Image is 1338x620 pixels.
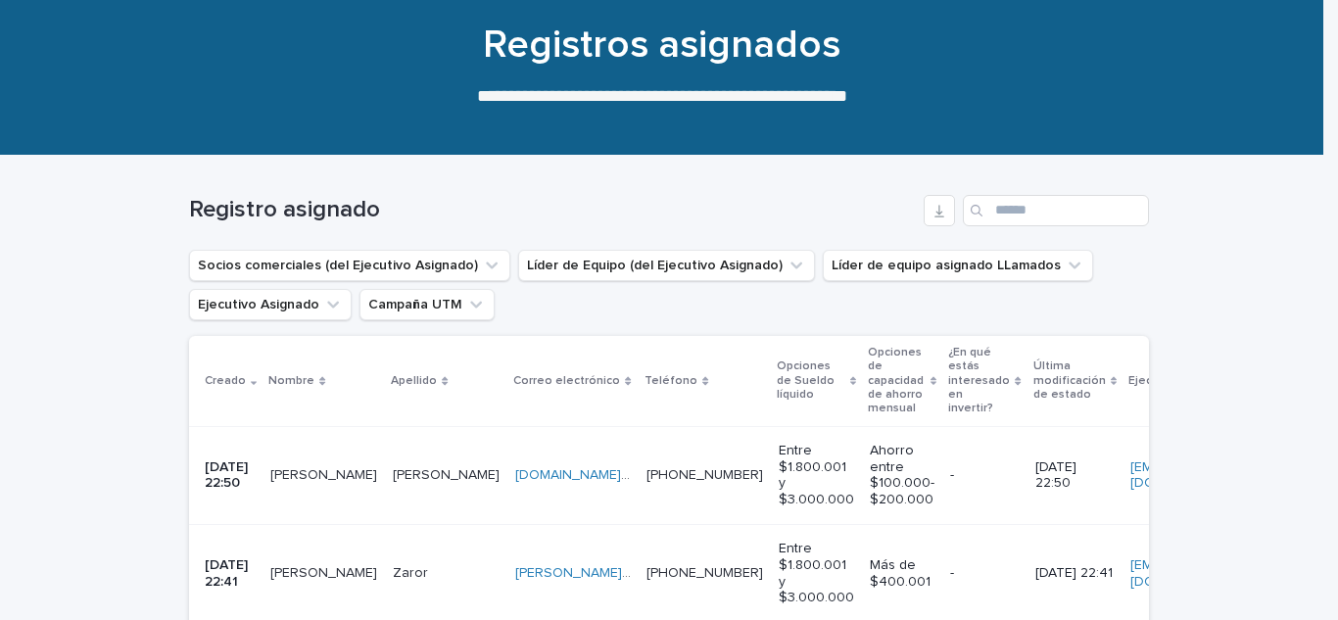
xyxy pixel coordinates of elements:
[646,566,763,580] a: [PHONE_NUMBER]
[515,468,842,482] a: [DOMAIN_NAME][EMAIL_ADDRESS][DOMAIN_NAME]
[483,25,840,65] font: Registros asignados
[645,375,697,387] font: Teléfono
[1130,558,1246,589] font: [EMAIL_ADDRESS][DOMAIN_NAME]
[963,195,1149,226] input: Buscar
[391,375,437,387] font: Apellido
[1033,360,1106,401] font: Última modificación de estado
[777,360,835,401] font: Opciones de Sueldo líquido
[779,542,854,604] font: Entre $1.800.001 y $3.000.000
[823,250,1093,281] button: Líder de equipo asignado LLamados
[950,566,954,580] font: -
[359,289,495,320] button: Campaña UTM
[189,198,380,221] font: Registro asignado
[1035,566,1113,580] font: [DATE] 22:41
[1128,375,1235,387] font: Ejecutivo Asignado
[515,566,843,580] a: [PERSON_NAME][EMAIL_ADDRESS][DOMAIN_NAME]
[393,566,428,580] font: Zaror
[1130,459,1246,493] a: [EMAIL_ADDRESS][DOMAIN_NAME]
[870,444,938,506] font: Ahorro entre $100.000- $200.000
[189,289,352,320] button: Ejecutivo Asignado
[646,468,763,482] a: [PHONE_NUMBER]
[270,463,381,484] p: Yennifer Morales
[868,347,924,415] font: Opciones de capacidad de ahorro mensual
[270,566,377,580] font: [PERSON_NAME]
[205,558,252,589] font: [DATE] 22:41
[1035,460,1080,491] font: [DATE] 22:50
[205,375,246,387] font: Creado
[1130,460,1246,491] font: [EMAIL_ADDRESS][DOMAIN_NAME]
[205,460,252,491] font: [DATE] 22:50
[518,250,815,281] button: Líder de Equipo (del Ejecutivo Asignado)
[270,468,377,482] font: [PERSON_NAME]
[189,250,510,281] button: Socios comerciales (del Ejecutivo Asignado)
[268,375,314,387] font: Nombre
[513,375,620,387] font: Correo electrónico
[948,347,1010,415] font: ¿En qué estás interesado en invertir?
[870,558,931,589] font: Más de $400.001
[393,468,500,482] font: [PERSON_NAME]
[1130,557,1246,591] a: [EMAIL_ADDRESS][DOMAIN_NAME]
[950,468,954,482] font: -
[779,444,854,506] font: Entre $1.800.001 y $3.000.000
